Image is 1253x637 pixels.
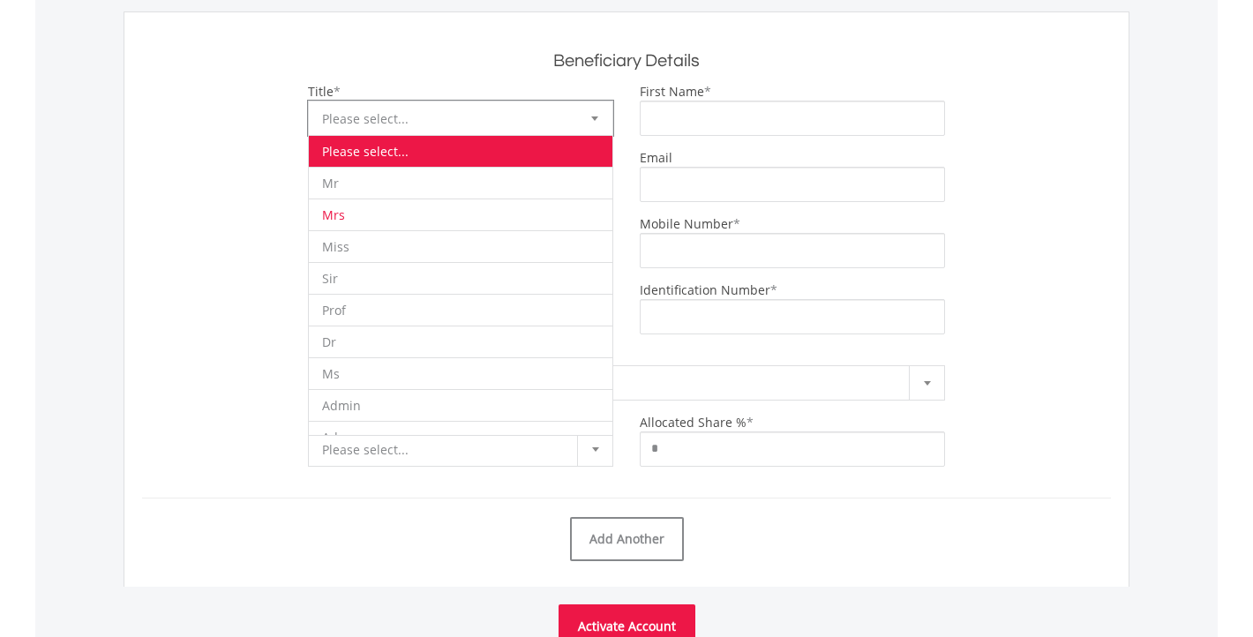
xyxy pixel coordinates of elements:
label: Email [640,149,672,166]
span: Please select... [322,101,573,137]
li: Mr [309,167,612,199]
a: Add Another [570,517,684,561]
li: Adv [309,421,612,453]
label: First Name [640,83,704,100]
li: Ms [309,357,612,389]
span: Please select... [322,432,573,468]
li: Dr [309,326,612,357]
li: Mrs [309,199,612,230]
h2: Beneficiary Details [142,48,1111,74]
span: Please select... [322,366,904,401]
label: Title [308,83,334,100]
li: Please select... [309,135,612,167]
li: Admin [309,389,612,421]
li: Prof [309,294,612,326]
label: Mobile Number [640,215,733,232]
label: Allocated Share % [640,414,747,431]
li: Miss [309,230,612,262]
label: Identification Number [640,281,770,298]
li: Sir [309,262,612,294]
